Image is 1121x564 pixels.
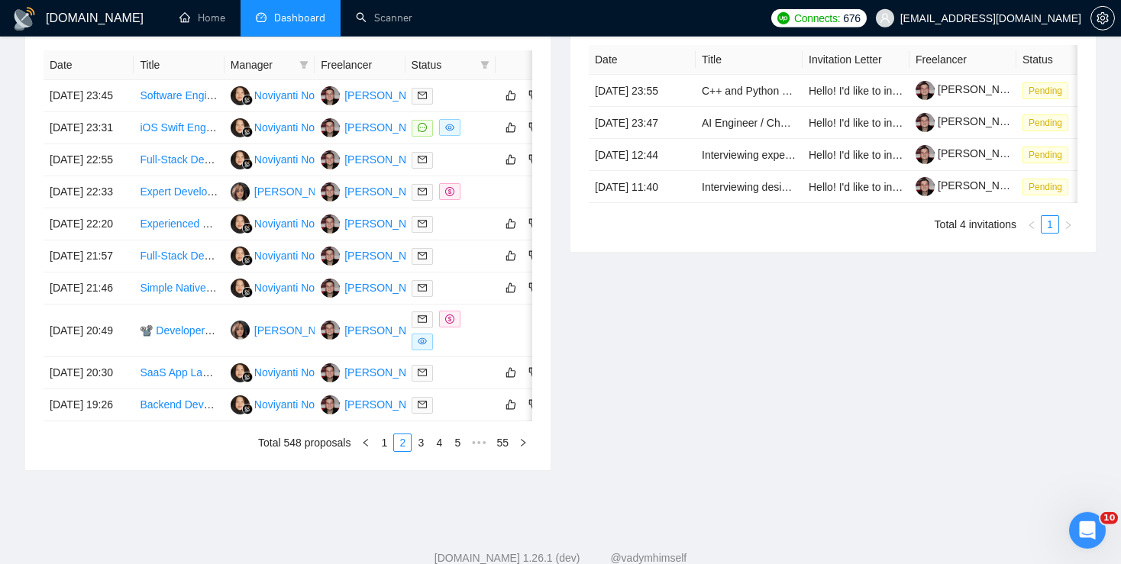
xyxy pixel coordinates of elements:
li: Total 4 invitations [935,215,1016,234]
button: dislike [525,214,543,233]
button: like [502,363,520,382]
span: Pending [1022,114,1068,131]
img: gigradar-bm.png [242,127,253,137]
a: NNNoviyanti Noviyanti [231,89,345,101]
a: [DOMAIN_NAME] 1.26.1 (dev) [435,552,580,564]
span: filter [480,60,489,69]
button: dislike [525,279,543,297]
a: YS[PERSON_NAME] [321,153,432,165]
img: KA [231,321,250,340]
a: YS[PERSON_NAME] [321,249,432,261]
button: like [502,247,520,265]
li: 55 [491,433,514,452]
td: Software Engineer [134,80,224,112]
span: 676 [843,10,860,27]
li: 4 [430,433,448,452]
img: c1bYBLFISfW-KFu5YnXsqDxdnhJyhFG7WZWQjmw4vq0-YF4TwjoJdqRJKIWeWIjxa9 [916,81,935,100]
a: 4 [431,434,447,451]
td: 📽️ Developer Needed for Live Sports Streaming Website [134,305,224,357]
td: [DATE] 23:47 [589,107,696,139]
div: [PERSON_NAME] [344,279,432,296]
td: Full-Stack Developer for Audio-Content Platform MVP [134,240,224,272]
img: YS [321,321,340,340]
span: setting [1091,12,1114,24]
button: dislike [525,247,543,265]
a: Full-Stack Developer for Audio-Content Platform MVP [140,250,394,262]
span: Pending [1022,179,1068,195]
img: YS [321,150,340,169]
div: [PERSON_NAME] [254,322,342,339]
img: gigradar-bm.png [242,255,253,266]
td: Experienced CRM/SAAS Developer Needed (HIPAA Compliant) [134,208,224,240]
span: like [506,153,516,166]
li: 3 [412,433,430,452]
span: filter [296,53,312,76]
div: [PERSON_NAME] [254,183,342,200]
td: [DATE] 20:30 [44,357,134,389]
a: Expert Developer Needed – Automated Fulfillment & Dashboard System [140,185,481,198]
li: 1 [375,433,393,452]
td: AI Engineer / Chatbot Consultant for Abacus.AI Integration (Municipality Website Project) [696,107,803,139]
span: mail [418,251,427,260]
img: gigradar-bm.png [242,223,253,234]
img: gigradar-bm.png [242,372,253,382]
img: gigradar-bm.png [242,95,253,105]
a: KA[PERSON_NAME] [231,185,342,197]
a: KA[PERSON_NAME] [231,324,342,336]
td: [DATE] 12:44 [589,139,696,171]
td: Backend Developer Needed – Marketplace Keyword, Competitor, Pricing & Buy Box Tool [134,389,224,421]
a: Interviewing experts for our business success platform [702,149,959,161]
img: YS [321,214,340,234]
img: YS [321,395,340,414]
td: C++ and Python Software Engineer Needed for Project [696,75,803,107]
td: [DATE] 23:31 [44,112,134,144]
a: SaaS App Launch Assistance [140,366,279,379]
div: Noviyanti Noviyanti [254,279,345,296]
span: like [506,398,516,411]
span: dollar [445,187,454,196]
span: dislike [528,250,539,262]
span: eye [445,123,454,132]
a: YS[PERSON_NAME] [321,398,432,410]
a: YS[PERSON_NAME] [321,121,432,133]
div: [PERSON_NAME] [344,87,432,104]
button: dislike [525,118,543,137]
span: Connects: [794,10,840,27]
img: c1bYBLFISfW-KFu5YnXsqDxdnhJyhFG7WZWQjmw4vq0-YF4TwjoJdqRJKIWeWIjxa9 [916,145,935,164]
div: [PERSON_NAME] [344,364,432,381]
span: eye [418,337,427,346]
th: Title [134,50,224,80]
a: homeHome [179,11,225,24]
span: like [506,366,516,379]
img: NN [231,363,250,382]
td: Expert Developer Needed – Automated Fulfillment & Dashboard System [134,176,224,208]
img: logo [12,7,37,31]
span: 10 [1100,512,1118,524]
a: [PERSON_NAME] [916,179,1026,192]
div: [PERSON_NAME] [344,215,432,232]
li: 2 [393,433,412,452]
td: Full-Stack Developer for AI-Powered Healthcare MVP [134,144,224,176]
button: dislike [525,150,543,169]
span: dislike [528,89,539,102]
li: 1 [1041,215,1059,234]
a: NNNoviyanti Noviyanti [231,217,345,229]
a: [PERSON_NAME] [916,115,1026,127]
a: NNNoviyanti Noviyanti [231,366,345,378]
a: YS[PERSON_NAME] [321,217,432,229]
div: Noviyanti Noviyanti [254,364,345,381]
a: 55 [492,434,513,451]
span: Status [412,56,474,73]
td: Interviewing experts for our business success platform [696,139,803,171]
td: [DATE] 23:45 [44,80,134,112]
span: like [506,282,516,294]
span: right [1064,221,1073,230]
a: 📽️ Developer Needed for Live Sports Streaming Website [140,324,410,337]
td: [DATE] 20:49 [44,305,134,357]
span: mail [418,283,427,292]
li: Total 548 proposals [258,433,351,452]
td: [DATE] 11:40 [589,171,696,203]
img: KA [231,182,250,201]
img: NN [231,214,250,234]
a: YS[PERSON_NAME] [321,324,432,336]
